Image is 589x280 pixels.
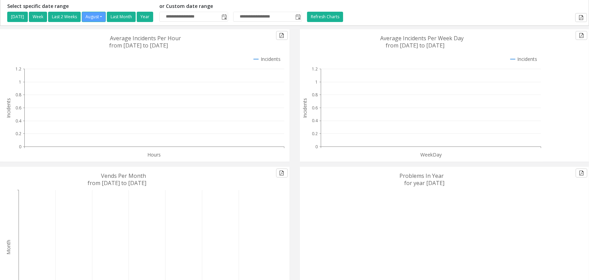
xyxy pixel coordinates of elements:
[380,34,464,42] text: Average Incidents Per Week Day
[101,172,146,180] text: Vends Per Month
[315,79,318,85] text: 1
[137,12,153,22] button: Year
[19,144,21,150] text: 0
[110,34,181,42] text: Average Incidents Per Hour
[420,151,442,158] text: WeekDay
[15,131,21,137] text: 0.2
[15,118,22,124] text: 0.4
[88,179,147,187] text: from [DATE] to [DATE]
[312,105,318,111] text: 0.6
[576,169,587,177] button: Export to pdf
[294,12,302,22] span: Toggle popup
[312,118,318,124] text: 0.4
[159,3,302,9] h5: or Custom date range
[82,12,106,22] button: August
[107,12,136,22] button: Last Month
[576,31,587,40] button: Export to pdf
[7,12,28,22] button: [DATE]
[302,98,308,118] text: Incidents
[312,131,318,137] text: 0.2
[404,179,444,187] text: for year [DATE]
[312,92,318,98] text: 0.8
[399,172,444,180] text: Problems In Year
[220,12,228,22] span: Toggle popup
[48,12,81,22] button: Last 2 Weeks
[276,169,288,177] button: Export to pdf
[575,13,587,22] button: Export to pdf
[7,3,154,9] h5: Select specific date range
[15,66,21,72] text: 1.2
[386,42,444,49] text: from [DATE] to [DATE]
[19,79,21,85] text: 1
[315,144,318,150] text: 0
[307,12,343,22] button: Refresh Charts
[5,240,12,255] text: Month
[15,105,21,111] text: 0.6
[312,66,318,72] text: 1.2
[109,42,168,49] text: from [DATE] to [DATE]
[29,12,47,22] button: Week
[5,98,12,118] text: Incidents
[276,31,288,40] button: Export to pdf
[15,92,21,98] text: 0.8
[148,151,161,158] text: Hours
